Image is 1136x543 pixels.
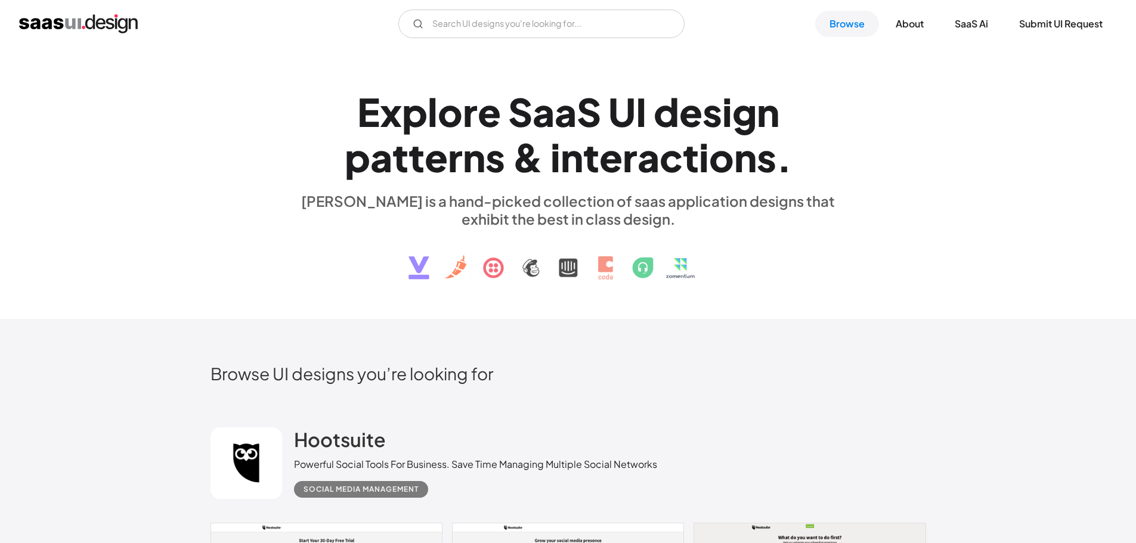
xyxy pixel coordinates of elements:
form: Email Form [398,10,685,38]
div: i [722,89,732,135]
div: a [637,134,660,180]
div: a [533,89,555,135]
div: E [357,89,380,135]
div: e [599,134,623,180]
div: S [577,89,601,135]
a: Submit UI Request [1005,11,1117,37]
div: t [683,134,699,180]
div: n [757,89,779,135]
a: home [19,14,138,33]
div: n [463,134,485,180]
div: i [699,134,709,180]
div: e [425,134,448,180]
div: s [485,134,505,180]
img: text, icon, saas logo [388,228,749,290]
div: a [370,134,392,180]
div: n [561,134,583,180]
div: t [583,134,599,180]
div: c [660,134,683,180]
div: & [512,134,543,180]
div: U [608,89,636,135]
div: t [392,134,408,180]
div: Social Media Management [304,482,419,497]
div: r [448,134,463,180]
div: I [636,89,646,135]
div: [PERSON_NAME] is a hand-picked collection of saas application designs that exhibit the best in cl... [294,192,843,228]
div: e [679,89,702,135]
div: n [734,134,757,180]
div: . [776,134,792,180]
div: S [508,89,533,135]
div: o [709,134,734,180]
div: x [380,89,402,135]
div: o [438,89,463,135]
div: r [623,134,637,180]
div: i [550,134,561,180]
h2: Browse UI designs you’re looking for [211,363,926,384]
a: Hootsuite [294,427,386,457]
h1: Explore SaaS UI design patterns & interactions. [294,89,843,181]
input: Search UI designs you're looking for... [398,10,685,38]
div: a [555,89,577,135]
div: p [345,134,370,180]
h2: Hootsuite [294,427,386,451]
a: SaaS Ai [940,11,1002,37]
div: s [702,89,722,135]
div: g [732,89,757,135]
div: l [428,89,438,135]
div: r [463,89,478,135]
div: p [402,89,428,135]
div: d [654,89,679,135]
a: About [881,11,938,37]
a: Browse [815,11,879,37]
div: s [757,134,776,180]
div: Powerful Social Tools For Business. Save Time Managing Multiple Social Networks [294,457,657,471]
div: e [478,89,501,135]
div: t [408,134,425,180]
